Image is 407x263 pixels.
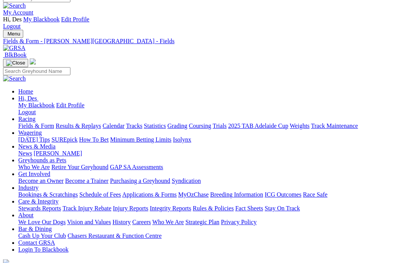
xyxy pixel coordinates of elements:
div: My Account [3,16,404,30]
a: Schedule of Fees [79,191,121,198]
div: Care & Integrity [18,205,404,212]
a: Racing [18,116,35,122]
a: Syndication [172,177,201,184]
a: Statistics [144,123,166,129]
span: Menu [8,31,20,37]
a: BlkBook [3,52,27,58]
a: Minimum Betting Limits [110,136,171,143]
a: My Blackbook [18,102,55,108]
a: MyOzChase [178,191,209,198]
button: Toggle navigation [3,59,28,67]
a: Purchasing a Greyhound [110,177,170,184]
a: Industry [18,184,38,191]
div: Bar & Dining [18,232,404,239]
a: GAP SA Assessments [110,164,163,170]
a: Bar & Dining [18,226,52,232]
a: Isolynx [173,136,191,143]
a: Grading [168,123,187,129]
a: Applications & Forms [122,191,177,198]
a: Cash Up Your Club [18,232,66,239]
a: Greyhounds as Pets [18,157,66,163]
a: We Love Our Dogs [18,219,65,225]
a: Fields & Form - [PERSON_NAME][GEOGRAPHIC_DATA] - Fields [3,38,404,45]
a: Calendar [102,123,124,129]
a: Contact GRSA [18,239,55,246]
a: Race Safe [303,191,327,198]
a: Login To Blackbook [18,246,69,253]
span: Hi, Des [3,16,22,23]
a: My Blackbook [23,16,60,23]
div: Hi, Des [18,102,404,116]
a: Results & Replays [56,123,101,129]
a: 2025 TAB Adelaide Cup [228,123,288,129]
a: Stewards Reports [18,205,61,211]
a: Get Involved [18,171,50,177]
a: SUREpick [51,136,77,143]
a: Vision and Values [67,219,111,225]
a: Track Injury Rebate [62,205,111,211]
div: Greyhounds as Pets [18,164,404,171]
a: Fields & Form [18,123,54,129]
span: BlkBook [5,52,27,58]
button: Toggle navigation [3,30,23,38]
span: Hi, Des [18,95,37,102]
a: Breeding Information [210,191,263,198]
a: Become an Owner [18,177,64,184]
a: About [18,212,34,218]
a: Injury Reports [113,205,148,211]
a: Edit Profile [56,102,85,108]
a: Tracks [126,123,142,129]
a: Care & Integrity [18,198,59,205]
div: News & Media [18,150,404,157]
a: ICG Outcomes [265,191,301,198]
a: Retire Your Greyhound [51,164,109,170]
div: About [18,219,404,226]
a: Weights [290,123,310,129]
img: GRSA [3,45,26,52]
a: How To Bet [79,136,109,143]
a: Chasers Restaurant & Function Centre [67,232,161,239]
a: Rules & Policies [193,205,234,211]
a: My Account [3,9,34,16]
a: Stay On Track [265,205,300,211]
a: Trials [212,123,227,129]
a: Fact Sheets [235,205,263,211]
a: Integrity Reports [150,205,191,211]
a: Logout [3,23,21,29]
img: logo-grsa-white.png [30,58,36,65]
input: Search [3,67,70,75]
div: Wagering [18,136,404,143]
a: Who We Are [152,219,184,225]
a: Coursing [189,123,211,129]
img: Close [6,60,25,66]
div: Industry [18,191,404,198]
a: Careers [132,219,151,225]
a: Hi, Des [18,95,38,102]
a: History [112,219,131,225]
div: Get Involved [18,177,404,184]
a: News & Media [18,143,56,150]
div: Racing [18,123,404,129]
a: Privacy Policy [221,219,257,225]
img: Search [3,75,26,82]
a: News [18,150,32,157]
a: Logout [18,109,36,115]
a: Edit Profile [61,16,89,23]
a: Bookings & Scratchings [18,191,78,198]
a: [PERSON_NAME] [34,150,82,157]
a: Who We Are [18,164,50,170]
a: Become a Trainer [65,177,109,184]
a: Home [18,88,33,95]
a: Strategic Plan [185,219,219,225]
img: Search [3,2,26,9]
a: [DATE] Tips [18,136,50,143]
a: Wagering [18,129,42,136]
a: Track Maintenance [311,123,358,129]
